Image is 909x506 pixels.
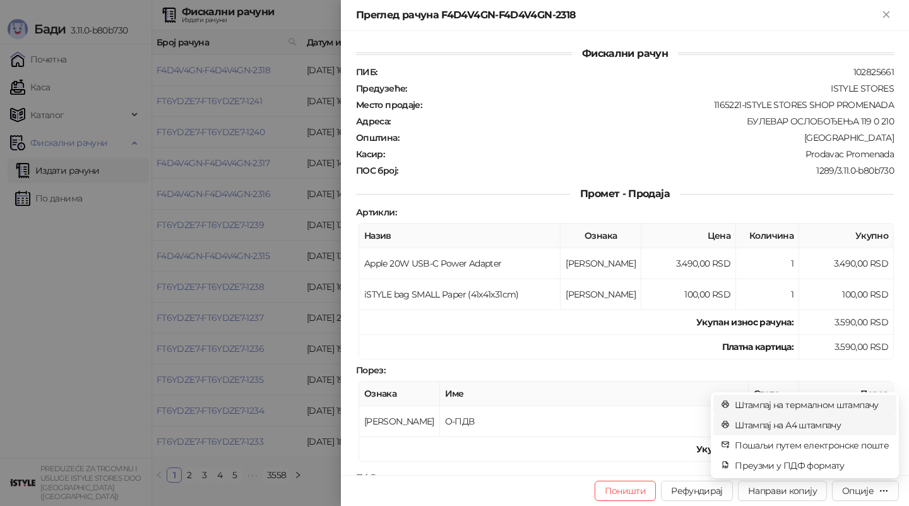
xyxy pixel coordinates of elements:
div: Преглед рачуна F4D4V4GN-F4D4V4GN-2318 [356,8,879,23]
span: Фискални рачун [572,47,678,59]
strong: Платна картица : [722,341,793,352]
strong: Укупан износ рачуна : [696,316,793,328]
div: Prodavac Promenada [386,148,895,160]
th: Ознака [561,224,641,248]
strong: Порез : [356,364,385,376]
td: iSTYLE bag SMALL Paper (41x41x31cm) [359,279,561,310]
td: 3.490,00 RSD [799,248,894,279]
span: Направи копију [748,485,817,497]
span: Штампај на термалном штампачу [735,398,889,412]
strong: Артикли : [356,207,396,218]
td: 100,00 RSD [799,279,894,310]
strong: ПОС број : [356,165,398,176]
th: Стопа [749,382,799,406]
button: Опције [832,481,899,501]
th: Назив [359,224,561,248]
span: Промет - Продаја [570,188,680,200]
strong: ПФР време : [356,472,408,483]
strong: Касир : [356,148,384,160]
button: Рефундирај [661,481,733,501]
th: Име [440,382,749,406]
td: [PERSON_NAME] [359,406,440,437]
th: Цена [641,224,736,248]
th: Количина [736,224,799,248]
td: 3.490,00 RSD [641,248,736,279]
span: Пошаљи путем електронске поште [735,438,889,452]
td: [PERSON_NAME] [561,248,641,279]
strong: Општина : [356,132,399,143]
strong: Предузеће : [356,83,407,94]
span: Штампај на А4 штампачу [735,418,889,432]
td: 1 [736,248,799,279]
th: Укупно [799,224,894,248]
div: Опције [842,485,874,497]
td: 100,00 RSD [641,279,736,310]
div: ISTYLE STORES [408,83,895,94]
td: Apple 20W USB-C Power Adapter [359,248,561,279]
div: [DATE] 16:52:06 [410,472,895,483]
strong: Адреса : [356,116,391,127]
div: [GEOGRAPHIC_DATA] [400,132,895,143]
td: [PERSON_NAME] [561,279,641,310]
th: Ознака [359,382,440,406]
strong: ПИБ : [356,66,377,78]
strong: Место продаје : [356,99,422,111]
td: 3.590,00 RSD [799,335,894,359]
div: 102825661 [378,66,895,78]
button: Направи копију [738,481,827,501]
button: Close [879,8,894,23]
strong: Укупан износ пореза: [696,443,793,455]
div: 1289/3.11.0-b80b730 [399,165,895,176]
div: 1165221-ISTYLE STORES SHOP PROMENADA [423,99,895,111]
td: 1 [736,279,799,310]
div: БУЛЕВАР ОСЛОБОЂЕЊА 119 0 210 [392,116,895,127]
td: 3.590,00 RSD [799,310,894,335]
span: Преузми у ПДФ формату [735,459,889,473]
td: О-ПДВ [440,406,749,437]
button: Поништи [595,481,656,501]
th: Порез [799,382,894,406]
